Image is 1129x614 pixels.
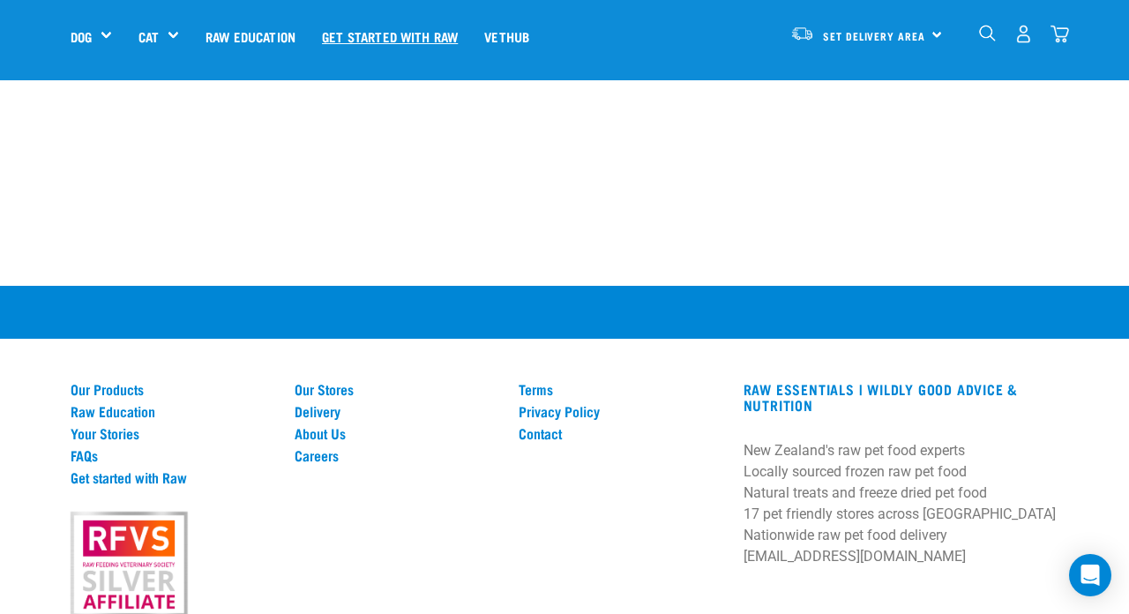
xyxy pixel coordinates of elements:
[790,26,814,41] img: van-moving.png
[71,381,273,397] a: Our Products
[71,26,92,47] a: Dog
[71,403,273,419] a: Raw Education
[519,403,722,419] a: Privacy Policy
[295,403,497,419] a: Delivery
[1014,25,1033,43] img: user.png
[471,1,542,71] a: Vethub
[192,1,309,71] a: Raw Education
[295,425,497,441] a: About Us
[71,425,273,441] a: Your Stories
[823,33,925,39] span: Set Delivery Area
[71,447,273,463] a: FAQs
[1069,554,1111,596] div: Open Intercom Messenger
[138,26,159,47] a: Cat
[295,381,497,397] a: Our Stores
[519,425,722,441] a: Contact
[309,1,471,71] a: Get started with Raw
[295,447,497,463] a: Careers
[519,381,722,397] a: Terms
[744,440,1058,567] p: New Zealand's raw pet food experts Locally sourced frozen raw pet food Natural treats and freeze ...
[71,469,273,485] a: Get started with Raw
[1050,25,1069,43] img: home-icon@2x.png
[744,381,1058,413] h3: RAW ESSENTIALS | Wildly Good Advice & Nutrition
[979,25,996,41] img: home-icon-1@2x.png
